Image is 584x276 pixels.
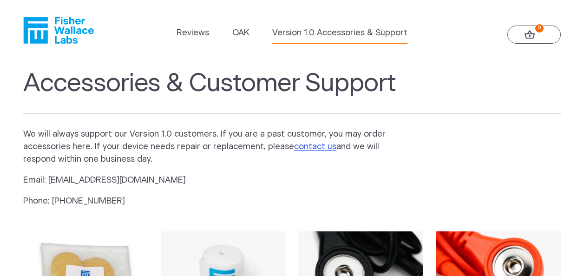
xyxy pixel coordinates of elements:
h1: Accessories & Customer Support [23,69,560,114]
p: Email: [EMAIL_ADDRESS][DOMAIN_NAME] [23,174,402,187]
a: 0 [507,26,561,44]
strong: 0 [535,24,544,33]
a: contact us [294,143,336,151]
p: Phone: [PHONE_NUMBER] [23,195,402,208]
a: Fisher Wallace [23,17,94,44]
a: OAK [232,27,249,39]
a: Reviews [177,27,209,39]
a: Version 1.0 Accessories & Support [272,27,407,39]
p: We will always support our Version 1.0 customers. If you are a past customer, you may order acces... [23,128,402,166]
